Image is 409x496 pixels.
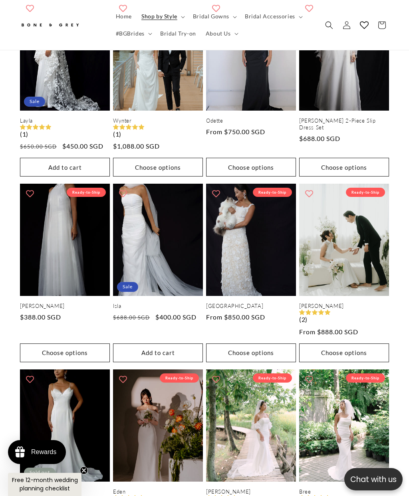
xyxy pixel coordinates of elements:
span: Home [116,13,132,20]
span: Shop by Style [141,13,177,20]
a: [GEOGRAPHIC_DATA] [206,303,296,310]
span: Bridal Try-on [160,30,196,37]
span: #BGBrides [116,30,145,37]
summary: Search [320,16,338,34]
summary: About Us [201,25,242,42]
a: Layla [20,117,110,124]
a: Isla [113,303,203,310]
button: Close teaser [80,466,88,474]
button: Add to wishlist [22,0,38,16]
a: Odette [206,117,296,124]
button: Add to wishlist [115,186,131,202]
button: Add to wishlist [22,186,38,202]
button: Add to wishlist [115,0,131,16]
a: [PERSON_NAME] [206,488,296,495]
button: Add to wishlist [208,186,224,202]
button: Add to wishlist [208,371,224,387]
summary: Bridal Accessories [240,8,306,25]
div: Free 12-month wedding planning checklistClose teaser [8,473,81,496]
div: Rewards [31,448,56,456]
span: About Us [206,30,231,37]
button: Choose options [206,343,296,362]
button: Add to wishlist [115,371,131,387]
button: Add to wishlist [22,371,38,387]
a: Home [111,8,137,25]
button: Add to wishlist [301,371,317,387]
summary: Shop by Style [137,8,188,25]
p: Chat with us [344,474,403,485]
a: Eden [113,488,203,495]
button: Open chatbox [344,468,403,490]
a: Bridal Try-on [155,25,201,42]
a: Wynter [113,117,203,124]
button: Choose options [113,158,203,177]
span: Bridal Gowns [193,13,229,20]
button: Choose options [206,158,296,177]
button: Choose options [299,343,389,362]
a: Bree [299,488,389,495]
button: Add to cart [113,343,203,362]
summary: #BGBrides [111,25,155,42]
summary: Bridal Gowns [188,8,240,25]
button: Add to wishlist [301,0,317,16]
img: Bone and Grey Bridal [20,18,80,32]
button: Add to cart [20,158,110,177]
span: Bridal Accessories [245,13,295,20]
a: Bone and Grey Bridal [17,15,103,34]
span: Free 12-month wedding planning checklist [12,476,78,492]
button: Add to wishlist [301,186,317,202]
button: Choose options [299,158,389,177]
a: [PERSON_NAME] 2-Piece Slip Dress Set [299,117,389,131]
a: [PERSON_NAME] [299,303,389,310]
button: Choose options [20,343,110,362]
button: Add to wishlist [208,0,224,16]
a: [PERSON_NAME] [20,303,110,310]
